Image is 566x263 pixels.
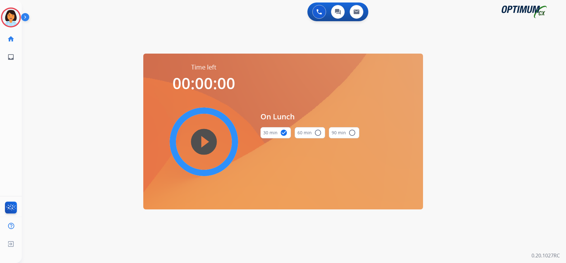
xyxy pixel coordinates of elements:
[531,252,560,259] p: 0.20.1027RC
[280,129,288,136] mat-icon: check_circle
[7,35,15,43] mat-icon: home
[295,127,325,138] button: 60 min
[7,53,15,61] mat-icon: inbox
[2,9,20,26] img: avatar
[329,127,359,138] button: 90 min
[314,129,322,136] mat-icon: radio_button_unchecked
[200,138,208,146] mat-icon: play_circle_filled
[260,127,291,138] button: 30 min
[191,63,216,72] span: Time left
[348,129,356,136] mat-icon: radio_button_unchecked
[173,73,235,94] span: 00:00:00
[260,111,359,122] span: On Lunch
